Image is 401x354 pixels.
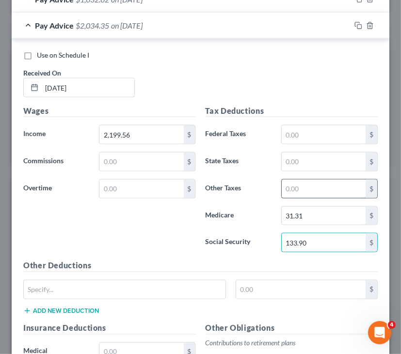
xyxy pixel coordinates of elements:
[99,153,183,171] input: 0.00
[35,21,74,30] span: Pay Advice
[366,207,377,225] div: $
[37,51,89,59] span: Use on Schedule I
[388,321,396,329] span: 4
[111,21,143,30] span: on [DATE]
[366,153,377,171] div: $
[206,323,378,335] h5: Other Obligations
[201,233,276,252] label: Social Security
[282,180,366,198] input: 0.00
[366,233,377,252] div: $
[18,179,94,199] label: Overtime
[201,152,276,171] label: State Taxes
[201,206,276,226] label: Medicare
[99,180,183,198] input: 0.00
[206,339,378,348] p: Contributions to retirement plans
[76,21,109,30] span: $2,034.35
[23,323,196,335] h5: Insurance Deductions
[23,69,61,77] span: Received On
[201,179,276,199] label: Other Taxes
[282,153,366,171] input: 0.00
[23,129,46,138] span: Income
[184,125,195,144] div: $
[366,180,377,198] div: $
[23,307,99,315] button: Add new deduction
[18,152,94,171] label: Commissions
[42,78,134,97] input: MM/DD/YYYY
[206,105,378,117] h5: Tax Deductions
[282,233,366,252] input: 0.00
[201,125,276,144] label: Federal Taxes
[366,280,377,299] div: $
[282,207,366,225] input: 0.00
[23,260,378,272] h5: Other Deductions
[236,280,366,299] input: 0.00
[99,125,183,144] input: 0.00
[366,125,377,144] div: $
[184,180,195,198] div: $
[184,153,195,171] div: $
[24,280,225,299] input: Specify...
[282,125,366,144] input: 0.00
[368,321,391,344] iframe: Intercom live chat
[23,105,196,117] h5: Wages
